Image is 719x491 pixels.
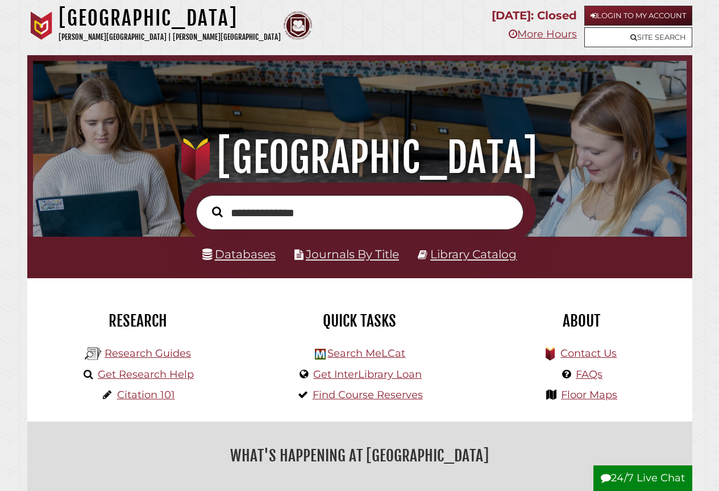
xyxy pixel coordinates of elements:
[430,247,517,261] a: Library Catalog
[85,345,102,362] img: Hekman Library Logo
[257,311,462,331] h2: Quick Tasks
[206,204,228,220] button: Search
[284,11,312,40] img: Calvin Theological Seminary
[117,389,175,401] a: Citation 101
[202,247,276,261] a: Databases
[479,311,684,331] h2: About
[98,368,194,381] a: Get Research Help
[212,206,223,217] i: Search
[315,349,326,360] img: Hekman Library Logo
[59,31,281,44] p: [PERSON_NAME][GEOGRAPHIC_DATA] | [PERSON_NAME][GEOGRAPHIC_DATA]
[576,368,602,381] a: FAQs
[306,247,399,261] a: Journals By Title
[492,6,577,26] p: [DATE]: Closed
[36,443,684,469] h2: What's Happening at [GEOGRAPHIC_DATA]
[43,133,675,183] h1: [GEOGRAPHIC_DATA]
[509,28,577,40] a: More Hours
[561,389,617,401] a: Floor Maps
[560,347,617,360] a: Contact Us
[59,6,281,31] h1: [GEOGRAPHIC_DATA]
[27,11,56,40] img: Calvin University
[327,347,405,360] a: Search MeLCat
[313,389,423,401] a: Find Course Reserves
[36,311,240,331] h2: Research
[313,368,422,381] a: Get InterLibrary Loan
[584,27,692,47] a: Site Search
[584,6,692,26] a: Login to My Account
[105,347,191,360] a: Research Guides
